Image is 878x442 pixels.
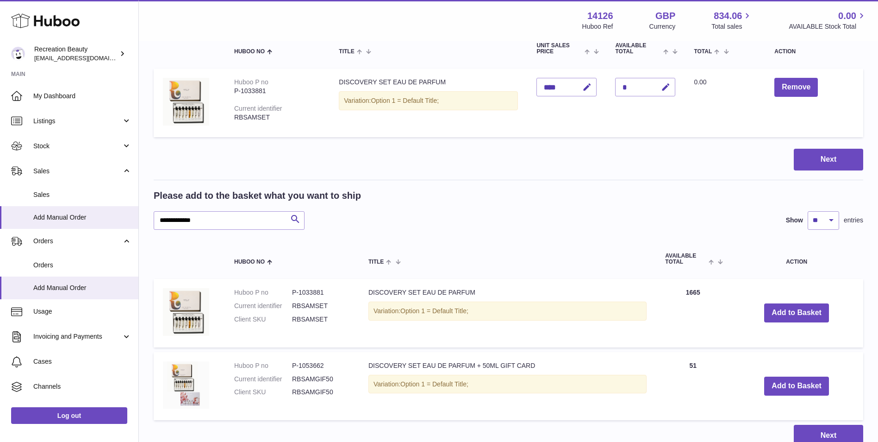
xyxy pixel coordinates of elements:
[656,279,730,347] td: 1665
[838,10,856,22] span: 0.00
[694,49,712,55] span: Total
[794,149,863,170] button: Next
[33,167,122,176] span: Sales
[339,91,518,110] div: Variation:
[163,78,209,126] img: DISCOVERY SET EAU DE PARFUM
[154,189,361,202] h2: Please add to the basket what you want to ship
[33,357,131,366] span: Cases
[665,253,706,265] span: AVAILABLE Total
[234,259,265,265] span: Huboo no
[774,78,818,97] button: Remove
[234,87,320,95] div: P-1033881
[234,78,268,86] div: Huboo P no
[536,43,582,55] span: Unit Sales Price
[359,279,656,347] td: DISCOVERY SET EAU DE PARFUM
[33,382,131,391] span: Channels
[11,407,127,424] a: Log out
[292,361,350,370] dd: P-1053662
[292,315,350,324] dd: RBSAMSET
[234,105,282,112] div: Current identifier
[789,22,867,31] span: AVAILABLE Stock Total
[655,10,675,22] strong: GBP
[786,216,803,225] label: Show
[649,22,676,31] div: Currency
[844,216,863,225] span: entries
[400,307,468,315] span: Option 1 = Default Title;
[711,10,753,31] a: 834.06 Total sales
[656,352,730,421] td: 51
[789,10,867,31] a: 0.00 AVAILABLE Stock Total
[33,92,131,101] span: My Dashboard
[234,388,292,397] dt: Client SKU
[587,10,613,22] strong: 14126
[33,117,122,126] span: Listings
[694,78,706,86] span: 0.00
[33,190,131,199] span: Sales
[339,49,354,55] span: Title
[292,302,350,310] dd: RBSAMSET
[234,375,292,384] dt: Current identifier
[330,69,527,137] td: DISCOVERY SET EAU DE PARFUM
[400,380,468,388] span: Option 1 = Default Title;
[714,10,742,22] span: 834.06
[234,302,292,310] dt: Current identifier
[234,49,265,55] span: Huboo no
[234,113,320,122] div: RBSAMSET
[234,288,292,297] dt: Huboo P no
[371,97,439,104] span: Option 1 = Default Title;
[368,302,647,321] div: Variation:
[764,303,829,322] button: Add to Basket
[582,22,613,31] div: Huboo Ref
[292,288,350,297] dd: P-1033881
[292,375,350,384] dd: RBSAMGIF50
[730,244,863,274] th: Action
[33,332,122,341] span: Invoicing and Payments
[163,288,209,336] img: DISCOVERY SET EAU DE PARFUM
[368,375,647,394] div: Variation:
[33,261,131,270] span: Orders
[33,284,131,292] span: Add Manual Order
[711,22,753,31] span: Total sales
[774,49,854,55] div: Action
[764,377,829,396] button: Add to Basket
[163,361,209,409] img: DISCOVERY SET EAU DE PARFUM + 50ML GIFT CARD
[234,315,292,324] dt: Client SKU
[33,142,122,151] span: Stock
[359,352,656,421] td: DISCOVERY SET EAU DE PARFUM + 50ML GIFT CARD
[34,54,136,62] span: [EMAIL_ADDRESS][DOMAIN_NAME]
[234,361,292,370] dt: Huboo P no
[368,259,384,265] span: Title
[33,237,122,246] span: Orders
[33,307,131,316] span: Usage
[11,47,25,61] img: customercare@recreationbeauty.com
[615,43,661,55] span: AVAILABLE Total
[33,213,131,222] span: Add Manual Order
[34,45,118,63] div: Recreation Beauty
[292,388,350,397] dd: RBSAMGIF50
